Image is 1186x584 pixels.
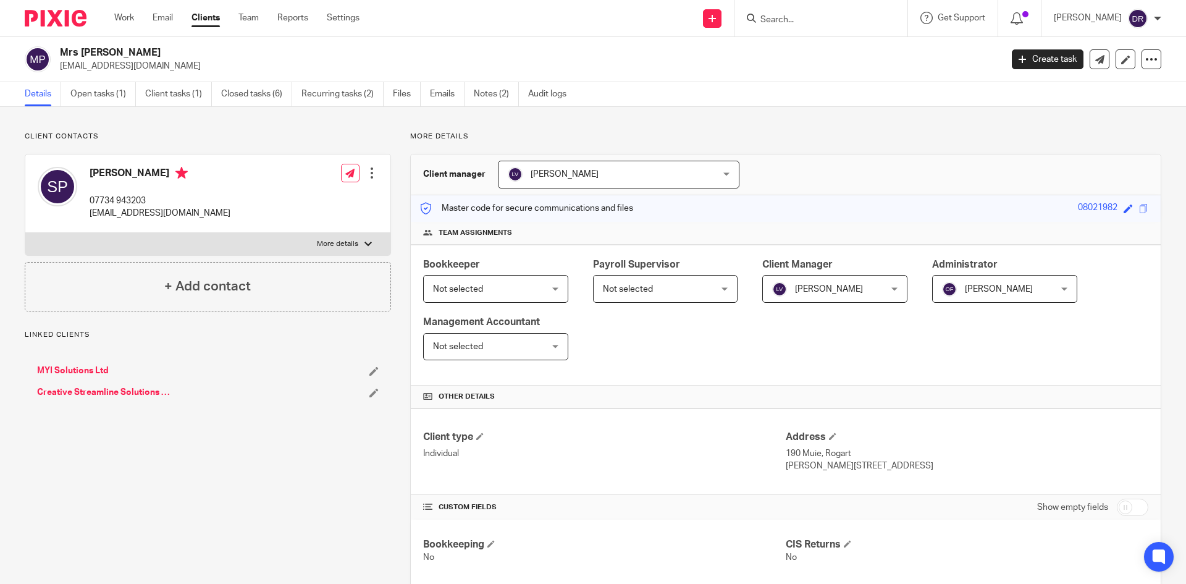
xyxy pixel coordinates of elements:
[70,82,136,106] a: Open tasks (1)
[317,239,358,249] p: More details
[191,12,220,24] a: Clients
[423,553,434,562] span: No
[221,82,292,106] a: Closed tasks (6)
[145,82,212,106] a: Client tasks (1)
[37,365,109,377] a: MYI Solutions Ltd
[786,538,1148,551] h4: CIS Returns
[593,260,680,269] span: Payroll Supervisor
[528,82,576,106] a: Audit logs
[25,132,391,142] p: Client contacts
[60,60,993,72] p: [EMAIL_ADDRESS][DOMAIN_NAME]
[423,502,786,512] h4: CUSTOM FIELDS
[423,538,786,551] h4: Bookkeeping
[1037,501,1108,514] label: Show empty fields
[90,167,230,182] h4: [PERSON_NAME]
[25,46,51,72] img: svg%3E
[37,386,174,399] a: Creative Streamline Solutions Ltd
[423,317,540,327] span: Management Accountant
[38,167,77,206] img: svg%3E
[603,285,653,294] span: Not selected
[25,10,86,27] img: Pixie
[423,260,480,269] span: Bookkeeper
[423,168,486,180] h3: Client manager
[759,15,870,26] input: Search
[277,12,308,24] a: Reports
[1078,201,1117,216] div: 08021982
[25,330,391,340] p: Linked clients
[60,46,807,59] h2: Mrs [PERSON_NAME]
[439,228,512,238] span: Team assignments
[327,12,360,24] a: Settings
[508,167,523,182] img: svg%3E
[762,260,833,269] span: Client Manager
[786,431,1148,444] h4: Address
[238,12,259,24] a: Team
[175,167,188,179] i: Primary
[410,132,1161,142] p: More details
[114,12,134,24] a: Work
[786,460,1148,472] p: [PERSON_NAME][STREET_ADDRESS]
[795,285,863,294] span: [PERSON_NAME]
[932,260,998,269] span: Administrator
[420,202,633,214] p: Master code for secure communications and files
[153,12,173,24] a: Email
[942,282,957,297] img: svg%3E
[90,195,230,207] p: 07734 943203
[531,170,599,179] span: [PERSON_NAME]
[965,285,1033,294] span: [PERSON_NAME]
[1012,49,1083,69] a: Create task
[474,82,519,106] a: Notes (2)
[164,277,251,296] h4: + Add contact
[439,392,495,402] span: Other details
[433,342,483,351] span: Not selected
[786,553,797,562] span: No
[786,447,1148,460] p: 190 Muie, Rogart
[393,82,421,106] a: Files
[423,431,786,444] h4: Client type
[772,282,787,297] img: svg%3E
[25,82,61,106] a: Details
[90,207,230,219] p: [EMAIL_ADDRESS][DOMAIN_NAME]
[301,82,384,106] a: Recurring tasks (2)
[433,285,483,294] span: Not selected
[938,14,985,22] span: Get Support
[1128,9,1148,28] img: svg%3E
[1054,12,1122,24] p: [PERSON_NAME]
[423,447,786,460] p: Individual
[430,82,465,106] a: Emails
